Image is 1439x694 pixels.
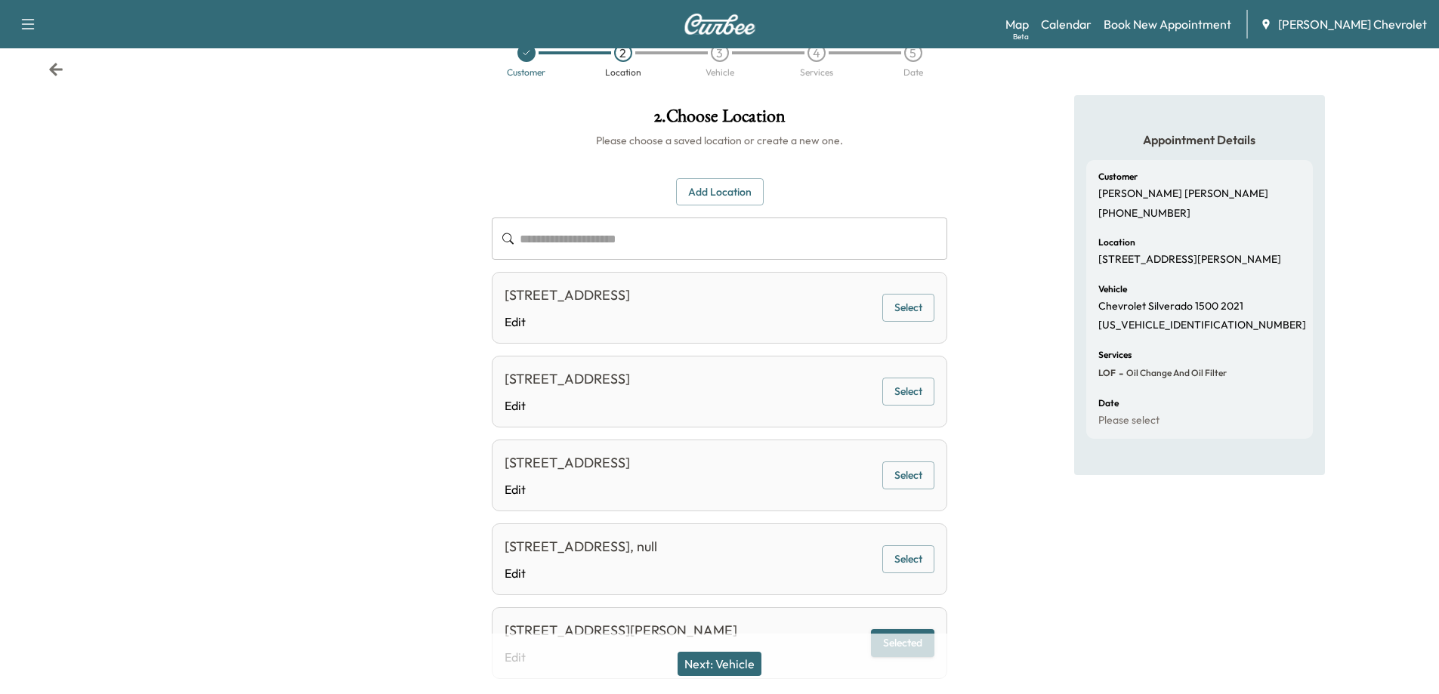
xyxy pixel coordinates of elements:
h1: 2 . Choose Location [492,107,947,133]
p: [US_VEHICLE_IDENTIFICATION_NUMBER] [1098,319,1306,332]
p: Please select [1098,414,1160,427]
p: [PHONE_NUMBER] [1098,207,1190,221]
p: [STREET_ADDRESS][PERSON_NAME] [1098,253,1281,267]
h5: Appointment Details [1086,131,1313,148]
a: Edit [505,396,630,415]
div: Beta [1013,31,1029,42]
a: MapBeta [1005,15,1029,33]
div: [STREET_ADDRESS] [505,285,630,306]
div: [STREET_ADDRESS] [505,369,630,390]
div: 5 [904,44,922,62]
a: Edit [505,313,630,331]
span: [PERSON_NAME] Chevrolet [1278,15,1427,33]
button: Add Location [676,178,764,206]
h6: Vehicle [1098,285,1127,294]
p: Chevrolet Silverado 1500 2021 [1098,300,1243,313]
div: 4 [808,44,826,62]
button: Select [882,545,934,573]
button: Next: Vehicle [678,652,761,676]
div: 3 [711,44,729,62]
div: [STREET_ADDRESS][PERSON_NAME] [505,620,737,641]
p: [PERSON_NAME] [PERSON_NAME] [1098,187,1268,201]
h6: Services [1098,350,1132,359]
h6: Location [1098,238,1135,247]
button: Select [882,294,934,322]
div: [STREET_ADDRESS] [505,452,630,473]
img: Curbee Logo [684,14,756,35]
h6: Customer [1098,172,1138,181]
div: Customer [507,68,545,77]
div: 2 [614,44,632,62]
button: Select [882,461,934,489]
h6: Date [1098,399,1119,408]
div: Location [605,68,641,77]
span: Oil Change and Oil Filter [1123,367,1227,379]
div: Vehicle [706,68,734,77]
span: - [1116,366,1123,381]
h6: Please choose a saved location or create a new one. [492,133,947,148]
a: Calendar [1041,15,1092,33]
div: Services [800,68,833,77]
div: Date [903,68,923,77]
div: Back [48,62,63,77]
button: Selected [871,629,934,657]
div: [STREET_ADDRESS], null [505,536,657,557]
button: Select [882,378,934,406]
a: Book New Appointment [1104,15,1231,33]
a: Edit [505,480,630,498]
span: LOF [1098,367,1116,379]
a: Edit [505,564,657,582]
